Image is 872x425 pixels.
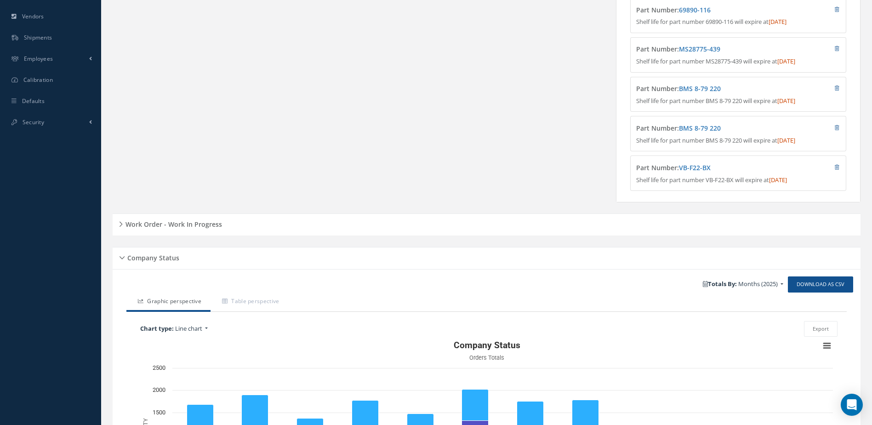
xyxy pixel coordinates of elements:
[679,84,721,93] a: BMS 8-79 220
[454,340,520,350] text: Company Status
[636,46,786,53] h4: Part Number
[679,45,720,53] a: MS28775-439
[24,55,53,63] span: Employees
[23,118,44,126] span: Security
[677,84,721,93] span: :
[769,17,787,26] span: [DATE]
[23,76,53,84] span: Calibration
[677,45,720,53] span: :
[636,125,786,132] h4: Part Number
[841,394,863,416] div: Open Intercom Messenger
[123,218,222,229] h5: Work Order - Work In Progress
[22,12,44,20] span: Vendors
[636,136,840,145] p: Shelf life for part number BMS 8-79 220 will expire at
[636,17,840,27] p: Shelf life for part number 69890-116 will expire at
[24,34,52,41] span: Shipments
[777,136,795,144] span: [DATE]
[636,164,786,172] h4: Part Number
[738,280,778,288] span: Months (2025)
[703,280,737,288] b: Totals By:
[636,85,786,93] h4: Part Number
[126,293,211,312] a: Graphic perspective
[677,6,711,14] span: :
[469,354,504,361] text: Orders Totals
[211,293,288,312] a: Table perspective
[175,324,202,333] span: Line chart
[153,364,165,371] text: 2500
[679,6,711,14] a: 69890-116
[788,276,853,293] a: Download as CSV
[125,251,179,262] h5: Company Status
[636,176,840,185] p: Shelf life for part number VB-F22-BX will expire at
[804,321,838,337] button: Export
[679,163,711,172] a: VB-F22-BX
[821,339,833,352] button: View chart menu, Company Status
[777,97,795,105] span: [DATE]
[636,97,840,106] p: Shelf life for part number BMS 8-79 220 will expire at
[140,324,174,333] b: Chart type:
[677,163,711,172] span: :
[153,386,165,393] text: 2000
[153,409,165,416] text: 1500
[136,322,360,336] a: Chart type: Line chart
[636,6,786,14] h4: Part Number
[777,57,795,65] span: [DATE]
[679,124,721,132] a: BMS 8-79 220
[22,97,45,105] span: Defaults
[462,390,489,421] path: June, 706. Work orders received.
[769,176,787,184] span: [DATE]
[677,124,721,132] span: :
[698,277,788,291] a: Totals By: Months (2025)
[636,57,840,66] p: Shelf life for part number MS28775-439 will expire at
